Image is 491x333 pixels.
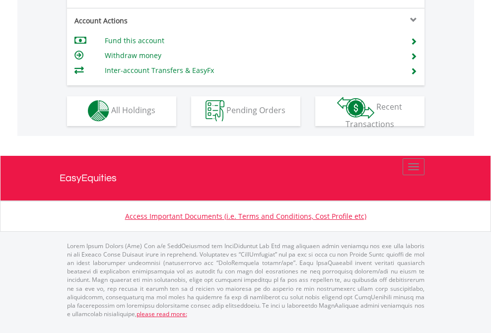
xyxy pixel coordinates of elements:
td: Fund this account [105,33,398,48]
p: Lorem Ipsum Dolors (Ame) Con a/e SeddOeiusmod tem InciDiduntut Lab Etd mag aliquaen admin veniamq... [67,242,424,318]
div: Account Actions [67,16,246,26]
td: Inter-account Transfers & EasyFx [105,63,398,78]
span: All Holdings [111,105,155,116]
a: EasyEquities [60,156,432,200]
button: All Holdings [67,96,176,126]
img: holdings-wht.png [88,100,109,122]
button: Pending Orders [191,96,300,126]
button: Recent Transactions [315,96,424,126]
img: pending_instructions-wht.png [206,100,224,122]
a: Access Important Documents (i.e. Terms and Conditions, Cost Profile etc) [125,211,366,221]
td: Withdraw money [105,48,398,63]
a: please read more: [137,310,187,318]
img: transactions-zar-wht.png [337,97,374,119]
span: Pending Orders [226,105,285,116]
span: Recent Transactions [346,101,403,130]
